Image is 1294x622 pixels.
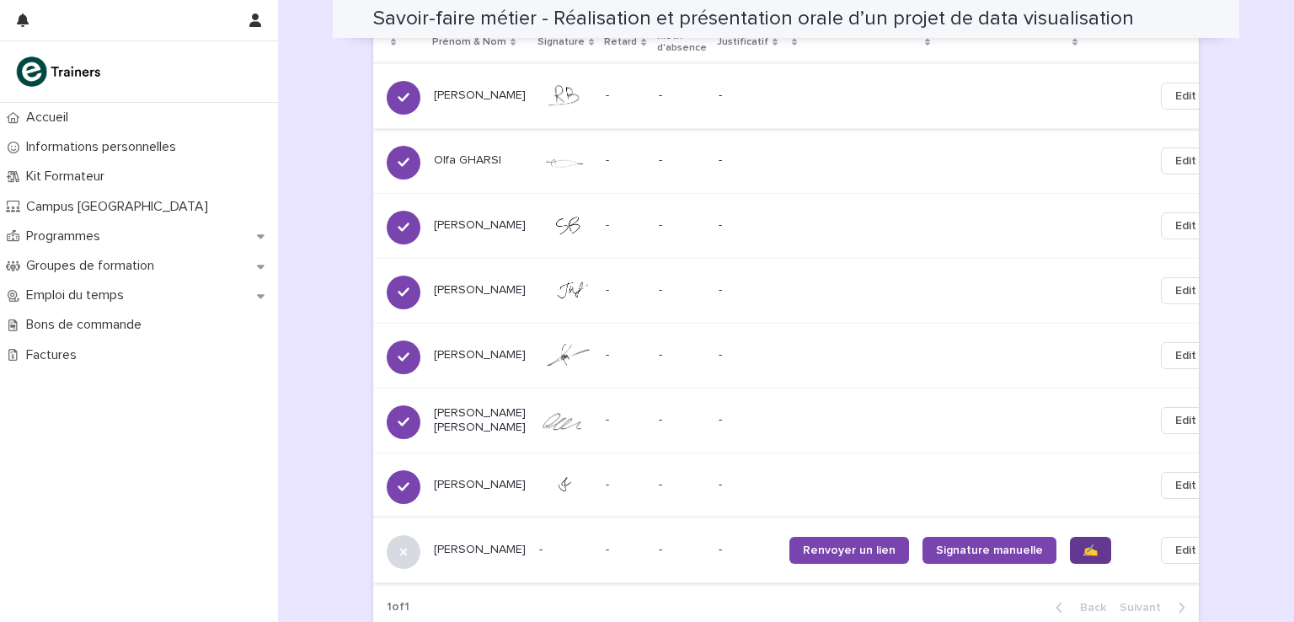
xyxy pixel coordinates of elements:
p: Kit Formateur [19,169,118,185]
button: Next [1113,600,1199,615]
span: ✍️ [1083,544,1098,556]
p: Programmes [19,228,114,244]
p: Signature [537,33,585,51]
button: Edit [1161,212,1211,239]
button: Back [1042,600,1113,615]
p: - [606,539,612,557]
span: Next [1120,602,1171,614]
p: - [606,215,612,233]
p: - [606,150,612,168]
p: - [719,88,776,103]
tr: [PERSON_NAME]-- --Edit [373,323,1238,388]
tr: [PERSON_NAME]-- --Edit [373,258,1238,323]
img: GYbKnTecv5PF_w0rKl2sAFxJBiRFcX765V8v6gJWdrE [539,279,592,303]
p: Prénom & Nom [432,33,506,51]
p: - [719,218,776,233]
span: Edit [1175,477,1196,494]
p: - [606,85,612,103]
button: Edit [1161,472,1211,499]
h2: Savoir-faire métier - Réalisation et présentation orale d’un projet de data visualisation [373,7,1134,31]
p: - [719,478,776,492]
p: - [659,413,705,427]
p: Motif d'absence [657,27,707,58]
p: - [719,153,776,168]
p: - [659,153,705,168]
p: Accueil [19,110,82,126]
a: Renvoyer un lien [789,537,909,564]
p: Informations personnelles [19,139,190,155]
span: Renvoyer un lien [803,544,896,556]
span: Signature manuelle [936,544,1043,556]
img: K0CqGN7SDeD6s4JG8KQk [13,55,106,88]
p: - [606,280,612,298]
p: - [659,218,705,233]
span: Edit [1175,412,1196,429]
p: - [719,413,776,427]
span: Edit [1175,88,1196,105]
tr: [PERSON_NAME]--- --Renvoyer un lienSignature manuelle✍️Edit [373,517,1238,582]
p: Justificatif [717,33,768,51]
p: [PERSON_NAME] [PERSON_NAME] [434,406,526,435]
a: Signature manuelle [922,537,1056,564]
span: Edit [1175,153,1196,169]
span: Back [1070,602,1106,614]
button: Edit [1161,537,1211,564]
button: Edit [1161,147,1211,174]
p: - [719,348,776,362]
p: Campus [GEOGRAPHIC_DATA] [19,199,222,215]
tr: [PERSON_NAME] [PERSON_NAME]-- --Edit [373,388,1238,453]
p: - [606,475,612,492]
p: - [659,283,705,298]
button: Edit [1161,83,1211,110]
p: - [539,543,592,557]
p: Bons de commande [19,317,155,333]
tr: [PERSON_NAME]-- --Edit [373,63,1238,128]
p: - [719,283,776,298]
p: - [606,345,612,362]
tr: [PERSON_NAME]-- --Edit [373,453,1238,517]
p: - [659,88,705,103]
img: 0hBYIxaJVS5_3B7Z6Ia3pHtJTYKddlf1uvvsWqdFjUw [539,473,592,498]
a: ✍️ [1070,537,1111,564]
p: - [659,478,705,492]
p: - [719,543,776,557]
p: Olfa GHARSI [434,153,526,168]
p: [PERSON_NAME] [434,478,526,492]
p: - [659,348,705,362]
span: Edit [1175,282,1196,299]
p: [PERSON_NAME] [434,543,526,557]
tr: Olfa GHARSI-- --Edit [373,128,1238,193]
img: sOYhgVqrBfhE4uoH0z1yNWj1JW7lE0IRD2P1rieXr4M [539,153,592,168]
p: [PERSON_NAME] [434,88,526,103]
p: - [659,543,705,557]
tr: [PERSON_NAME]-- --Edit [373,193,1238,258]
span: Edit [1175,217,1196,234]
img: 1CmAai2MgWOsfNW_Ed6k4sibE5NOtpQrdxM5-8ueMcg [539,213,592,239]
p: Factures [19,347,90,363]
button: Edit [1161,407,1211,434]
span: Edit [1175,542,1196,559]
p: [PERSON_NAME] [434,218,526,233]
p: Groupes de formation [19,258,168,274]
p: [PERSON_NAME] [434,348,526,362]
img: dkXs8P1VkPBbZUKSu7s7eah7ge98y9Rqbs1PBi34chI [539,409,592,432]
button: Edit [1161,277,1211,304]
p: [PERSON_NAME] [434,283,526,298]
img: 4aV83-ZoM84en582nfCsjRmo6Ghi01uSOPaJMR_ksvo [539,344,592,367]
img: IeTu7LWI-P-ac_VRTVWx5Sw3HGS8m7GDnS9MqS79KBk [539,84,592,108]
span: Edit [1175,347,1196,364]
p: Emploi du temps [19,287,137,303]
p: - [606,410,612,427]
button: Edit [1161,342,1211,369]
p: Retard [604,33,637,51]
